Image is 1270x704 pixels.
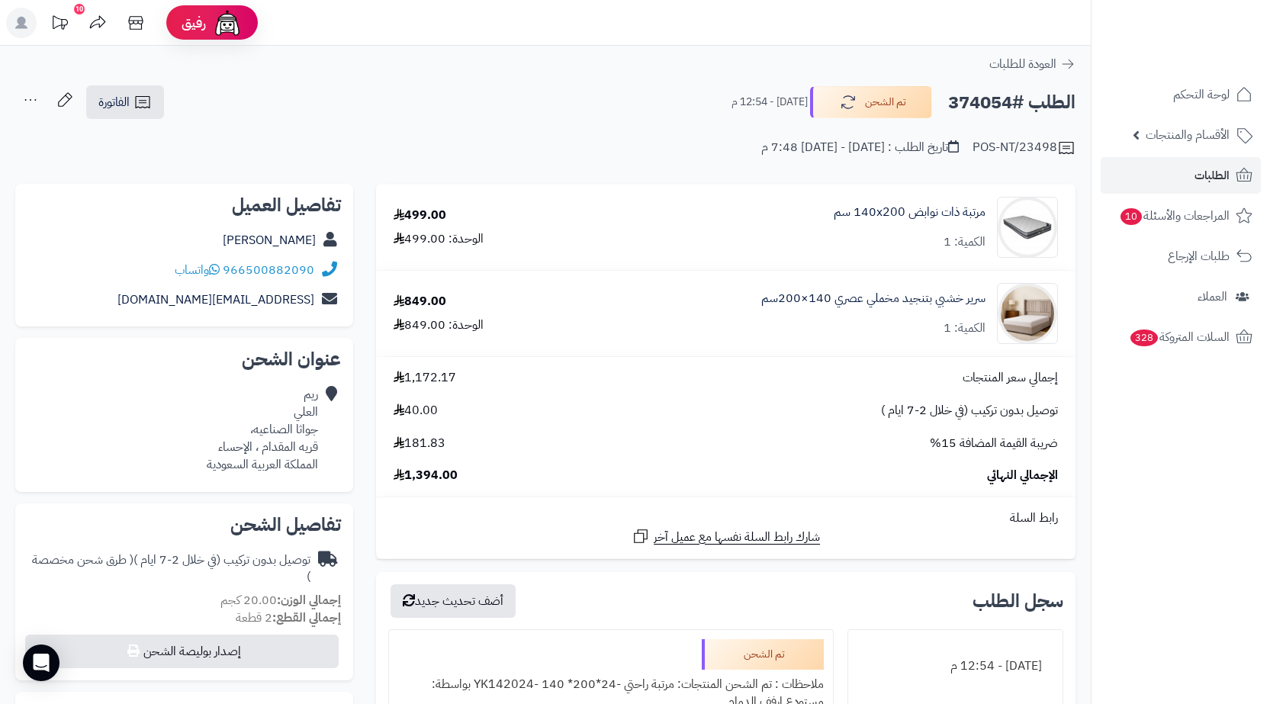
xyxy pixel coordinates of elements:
span: الطلبات [1194,165,1230,186]
span: السلات المتروكة [1129,326,1230,348]
span: طلبات الإرجاع [1168,246,1230,267]
h2: الطلب #374054 [948,87,1075,118]
div: ريم العلي جواثا الصناعيه، قريه المقدام ، الإحساء المملكة العربية السعودية [207,386,318,473]
div: Open Intercom Messenger [23,645,59,681]
span: 328 [1130,329,1158,346]
div: 849.00 [394,293,446,310]
a: الطلبات [1101,157,1261,194]
span: الأقسام والمنتجات [1146,124,1230,146]
span: لوحة التحكم [1173,84,1230,105]
small: [DATE] - 12:54 م [731,95,808,110]
span: 1,172.17 [394,369,456,387]
h3: سجل الطلب [973,592,1063,610]
img: ai-face.png [212,8,243,38]
div: الكمية: 1 [944,320,985,337]
span: ( طرق شحن مخصصة ) [32,551,310,587]
div: الكمية: 1 [944,233,985,251]
span: 1,394.00 [394,467,458,484]
div: رابط السلة [382,510,1069,527]
span: 40.00 [394,402,438,420]
span: رفيق [182,14,206,32]
a: [EMAIL_ADDRESS][DOMAIN_NAME] [117,291,314,309]
a: واتساب [175,261,220,279]
strong: إجمالي القطع: [272,609,341,627]
button: أضف تحديث جديد [391,584,516,618]
a: طلبات الإرجاع [1101,238,1261,275]
div: الوحدة: 499.00 [394,230,484,248]
span: إجمالي سعر المنتجات [963,369,1058,387]
span: العملاء [1198,286,1227,307]
a: العودة للطلبات [989,55,1075,73]
a: السلات المتروكة328 [1101,319,1261,355]
span: ضريبة القيمة المضافة 15% [930,435,1058,452]
span: توصيل بدون تركيب (في خلال 2-7 ايام ) [881,402,1058,420]
a: سرير خشبي بتنجيد مخملي عصري 140×200سم [761,290,985,307]
h2: عنوان الشحن [27,350,341,368]
div: تم الشحن [702,639,824,670]
h2: تفاصيل العميل [27,196,341,214]
a: الفاتورة [86,85,164,119]
div: الوحدة: 849.00 [394,317,484,334]
div: 10 [74,4,85,14]
h2: تفاصيل الشحن [27,516,341,534]
a: لوحة التحكم [1101,76,1261,113]
a: العملاء [1101,278,1261,315]
a: [PERSON_NAME] [223,231,316,249]
div: 499.00 [394,207,446,224]
div: POS-NT/23498 [973,139,1075,157]
div: تاريخ الطلب : [DATE] - [DATE] 7:48 م [761,139,959,156]
span: المراجعات والأسئلة [1119,205,1230,227]
span: 181.83 [394,435,445,452]
div: [DATE] - 12:54 م [857,651,1053,681]
a: مرتبة ذات نوابض 140x200 سم [834,204,985,221]
a: 966500882090 [223,261,314,279]
img: logo-2.png [1166,41,1256,73]
small: 20.00 كجم [220,591,341,609]
span: الفاتورة [98,93,130,111]
span: الإجمالي النهائي [987,467,1058,484]
span: العودة للطلبات [989,55,1056,73]
strong: إجمالي الوزن: [277,591,341,609]
span: 10 [1120,208,1142,225]
a: تحديثات المنصة [40,8,79,42]
button: تم الشحن [810,86,932,118]
img: 1756283922-1-90x90.jpg [998,283,1057,344]
button: إصدار بوليصة الشحن [25,635,339,668]
a: شارك رابط السلة نفسها مع عميل آخر [632,527,820,546]
small: 2 قطعة [236,609,341,627]
img: 1702551583-26-90x90.jpg [998,197,1057,258]
div: توصيل بدون تركيب (في خلال 2-7 ايام ) [27,551,310,587]
span: شارك رابط السلة نفسها مع عميل آخر [654,529,820,546]
a: المراجعات والأسئلة10 [1101,198,1261,234]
